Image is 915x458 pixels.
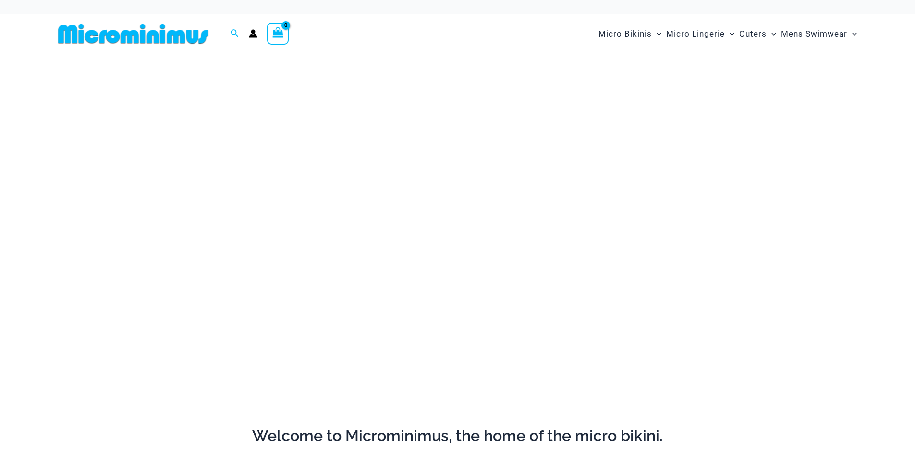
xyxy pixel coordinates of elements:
nav: Site Navigation [595,18,861,50]
a: View Shopping Cart, empty [267,23,289,45]
span: Mens Swimwear [781,22,847,46]
span: Outers [739,22,767,46]
a: OutersMenu ToggleMenu Toggle [737,19,779,49]
a: Search icon link [231,28,239,40]
a: Micro LingerieMenu ToggleMenu Toggle [664,19,737,49]
span: Menu Toggle [725,22,734,46]
span: Micro Bikinis [598,22,652,46]
a: Account icon link [249,29,257,38]
a: Micro BikinisMenu ToggleMenu Toggle [596,19,664,49]
h2: Welcome to Microminimus, the home of the micro bikini. [54,426,861,446]
img: MM SHOP LOGO FLAT [54,23,212,45]
span: Micro Lingerie [666,22,725,46]
span: Menu Toggle [652,22,661,46]
span: Menu Toggle [767,22,776,46]
span: Menu Toggle [847,22,857,46]
a: Mens SwimwearMenu ToggleMenu Toggle [779,19,859,49]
